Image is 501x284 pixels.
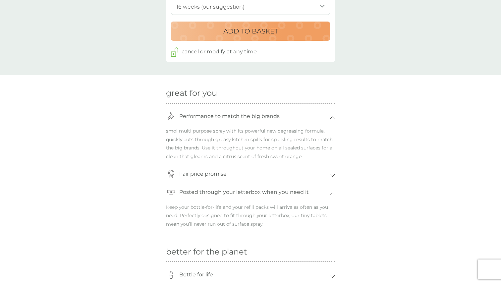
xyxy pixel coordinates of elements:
[176,267,216,282] p: Bottle for life
[167,271,175,279] img: bottle-icon.svg
[176,185,312,200] p: Posted through your letterbox when you need it
[167,112,175,120] img: trophey-icon.svg
[223,26,278,36] p: ADD TO BASKET
[166,127,335,166] p: smol multi purpose spray with its powerful new degreasing formula, quickly cuts through greasy ki...
[176,109,283,124] p: Performance to match the big brands
[167,170,175,178] img: coin-icon.svg
[171,22,330,41] button: ADD TO BASKET
[182,47,257,56] p: cancel or modify at any time
[176,166,230,182] p: Fair price promise
[166,88,335,98] h2: great for you
[167,189,175,196] img: letterbox-icon.svg
[166,203,335,234] p: Keep your bottle-for-life and your refill packs will arrive as often as you need. Perfectly desig...
[166,247,335,257] h2: better for the planet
